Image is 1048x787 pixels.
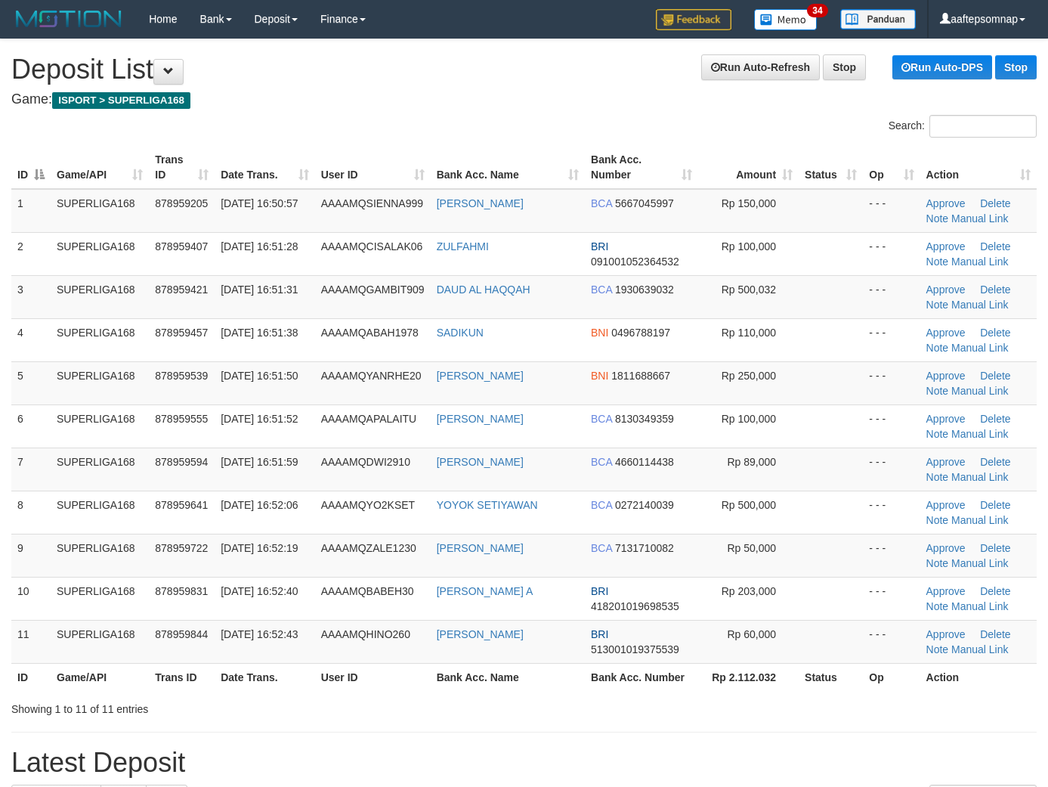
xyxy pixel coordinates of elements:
span: AAAAMQYANRHE20 [321,370,422,382]
span: 878959844 [155,628,208,640]
a: Delete [980,240,1010,253]
span: BCA [591,456,612,468]
a: Note [926,428,949,440]
td: - - - [863,189,920,233]
span: Copy 091001052364532 to clipboard [591,256,679,268]
span: Rp 89,000 [727,456,776,468]
span: 34 [807,4,827,17]
a: [PERSON_NAME] [437,542,524,554]
td: 7 [11,448,51,491]
img: panduan.png [840,9,916,29]
a: Manual Link [951,212,1009,225]
a: Manual Link [951,428,1009,440]
span: Rp 500,000 [722,499,776,511]
a: Approve [926,327,966,339]
a: Manual Link [951,256,1009,268]
span: AAAAMQYO2KSET [321,499,415,511]
td: SUPERLIGA168 [51,232,149,275]
td: SUPERLIGA168 [51,577,149,620]
td: 5 [11,361,51,404]
a: [PERSON_NAME] [437,413,524,425]
a: Stop [995,55,1037,79]
td: - - - [863,275,920,318]
a: Note [926,557,949,569]
span: Rp 60,000 [727,628,776,640]
span: Copy 1811688667 to clipboard [611,370,670,382]
span: BCA [591,413,612,425]
span: Rp 50,000 [727,542,776,554]
th: Bank Acc. Number [585,663,698,691]
a: Note [926,514,949,526]
th: Action [920,663,1037,691]
a: Manual Link [951,600,1009,612]
span: Copy 8130349359 to clipboard [615,413,674,425]
a: Manual Link [951,385,1009,397]
h1: Deposit List [11,54,1037,85]
td: - - - [863,491,920,534]
a: Delete [980,542,1010,554]
span: Rp 500,032 [722,284,776,296]
span: Rp 110,000 [722,327,776,339]
td: SUPERLIGA168 [51,534,149,577]
a: DAUD AL HAQQAH [437,284,530,296]
a: Delete [980,284,1010,296]
a: Delete [980,585,1010,597]
td: SUPERLIGA168 [51,361,149,404]
span: 878959421 [155,284,208,296]
span: Copy 0272140039 to clipboard [615,499,674,511]
span: [DATE] 16:51:28 [221,240,298,253]
h4: Game: [11,92,1037,107]
span: BNI [591,370,608,382]
a: Manual Link [951,557,1009,569]
a: YOYOK SETIYAWAN [437,499,538,511]
span: Copy 1930639032 to clipboard [615,284,674,296]
th: Date Trans.: activate to sort column ascending [215,146,315,189]
td: SUPERLIGA168 [51,189,149,233]
td: SUPERLIGA168 [51,448,149,491]
span: 878959457 [155,327,208,339]
td: 3 [11,275,51,318]
span: 878959205 [155,197,208,209]
a: Approve [926,370,966,382]
td: - - - [863,577,920,620]
span: BRI [591,240,608,253]
span: AAAAMQDWI2910 [321,456,410,468]
th: Bank Acc. Name [431,663,585,691]
td: 4 [11,318,51,361]
span: AAAAMQZALE1230 [321,542,416,554]
span: 878959831 [155,585,208,597]
span: [DATE] 16:51:50 [221,370,298,382]
span: Rp 203,000 [722,585,776,597]
span: 878959539 [155,370,208,382]
span: Copy 7131710082 to clipboard [615,542,674,554]
span: BRI [591,585,608,597]
td: 6 [11,404,51,448]
span: BRI [591,628,608,640]
a: Manual Link [951,471,1009,483]
a: Delete [980,456,1010,468]
td: - - - [863,448,920,491]
span: 878959594 [155,456,208,468]
a: Run Auto-Refresh [701,54,820,80]
span: [DATE] 16:52:40 [221,585,298,597]
th: Status [799,663,863,691]
a: Note [926,600,949,612]
td: - - - [863,232,920,275]
img: MOTION_logo.png [11,8,126,30]
span: AAAAMQSIENNA999 [321,197,423,209]
a: Approve [926,585,966,597]
th: Op [863,663,920,691]
a: Delete [980,197,1010,209]
th: Game/API [51,663,149,691]
span: 878959641 [155,499,208,511]
span: [DATE] 16:50:57 [221,197,298,209]
a: Manual Link [951,514,1009,526]
span: Copy 513001019375539 to clipboard [591,643,679,655]
span: 878959555 [155,413,208,425]
span: [DATE] 16:51:31 [221,284,298,296]
span: Rp 100,000 [722,240,776,253]
a: [PERSON_NAME] [437,197,524,209]
a: Approve [926,197,966,209]
a: Run Auto-DPS [892,55,992,79]
td: 2 [11,232,51,275]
